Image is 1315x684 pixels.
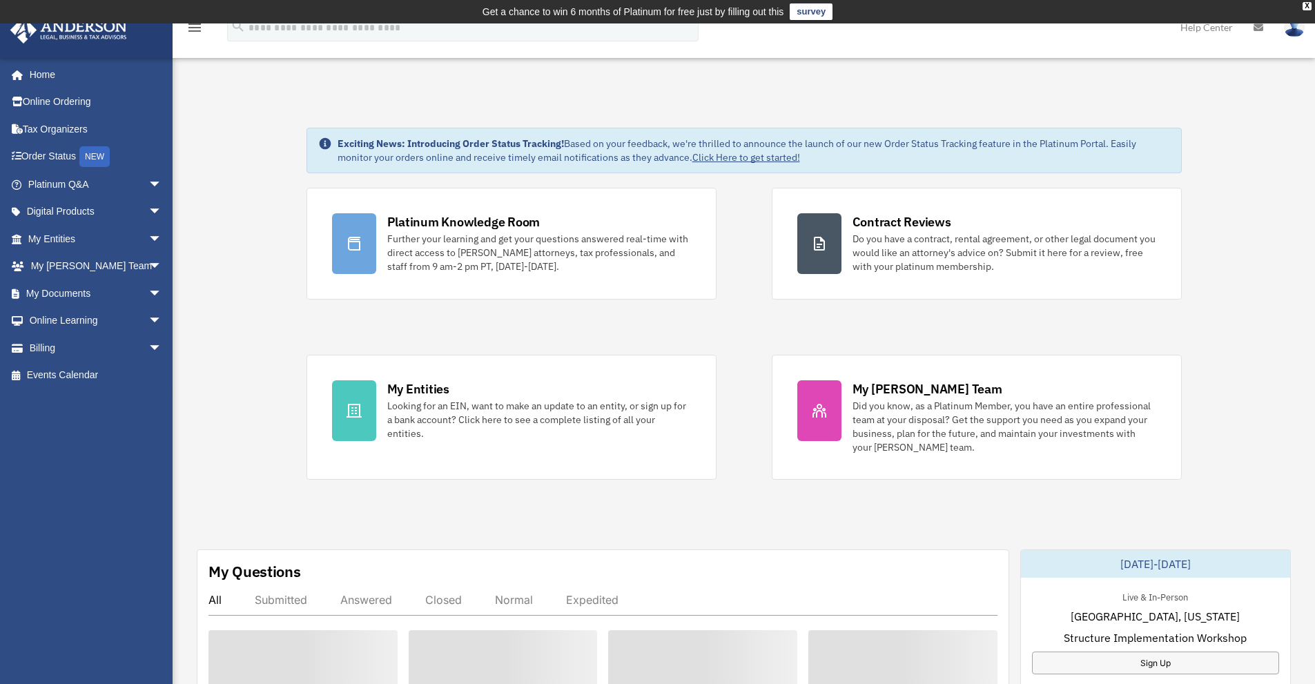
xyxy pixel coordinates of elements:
div: All [208,593,222,607]
span: arrow_drop_down [148,198,176,226]
div: Looking for an EIN, want to make an update to an entity, or sign up for a bank account? Click her... [387,399,691,440]
div: Closed [425,593,462,607]
a: Click Here to get started! [692,151,800,164]
div: Based on your feedback, we're thrilled to announce the launch of our new Order Status Tracking fe... [338,137,1170,164]
span: arrow_drop_down [148,334,176,362]
a: Contract Reviews Do you have a contract, rental agreement, or other legal document you would like... [772,188,1182,300]
i: search [231,19,246,34]
div: Platinum Knowledge Room [387,213,540,231]
a: My [PERSON_NAME] Teamarrow_drop_down [10,253,183,280]
div: Expedited [566,593,618,607]
div: My Entities [387,380,449,398]
span: arrow_drop_down [148,253,176,281]
i: menu [186,19,203,36]
a: Online Ordering [10,88,183,116]
span: Structure Implementation Workshop [1064,629,1247,646]
div: Submitted [255,593,307,607]
div: NEW [79,146,110,167]
a: My Entities Looking for an EIN, want to make an update to an entity, or sign up for a bank accoun... [306,355,717,480]
img: User Pic [1284,17,1305,37]
a: Home [10,61,176,88]
strong: Exciting News: Introducing Order Status Tracking! [338,137,564,150]
a: My Documentsarrow_drop_down [10,280,183,307]
a: Billingarrow_drop_down [10,334,183,362]
img: Anderson Advisors Platinum Portal [6,17,131,43]
div: Normal [495,593,533,607]
div: Answered [340,593,392,607]
a: My Entitiesarrow_drop_down [10,225,183,253]
div: My [PERSON_NAME] Team [853,380,1002,398]
span: arrow_drop_down [148,307,176,335]
a: Order StatusNEW [10,143,183,171]
a: survey [790,3,832,20]
span: arrow_drop_down [148,280,176,308]
a: menu [186,24,203,36]
div: Live & In-Person [1111,589,1199,603]
a: Sign Up [1032,652,1279,674]
a: Digital Productsarrow_drop_down [10,198,183,226]
a: Online Learningarrow_drop_down [10,307,183,335]
div: [DATE]-[DATE] [1021,550,1290,578]
div: Contract Reviews [853,213,951,231]
div: Get a chance to win 6 months of Platinum for free just by filling out this [483,3,784,20]
div: Further your learning and get your questions answered real-time with direct access to [PERSON_NAM... [387,232,691,273]
a: Platinum Q&Aarrow_drop_down [10,170,183,198]
div: close [1303,2,1312,10]
div: My Questions [208,561,301,582]
a: Tax Organizers [10,115,183,143]
span: [GEOGRAPHIC_DATA], [US_STATE] [1071,608,1240,625]
div: Did you know, as a Platinum Member, you have an entire professional team at your disposal? Get th... [853,399,1156,454]
span: arrow_drop_down [148,170,176,199]
div: Do you have a contract, rental agreement, or other legal document you would like an attorney's ad... [853,232,1156,273]
a: My [PERSON_NAME] Team Did you know, as a Platinum Member, you have an entire professional team at... [772,355,1182,480]
span: arrow_drop_down [148,225,176,253]
a: Events Calendar [10,362,183,389]
a: Platinum Knowledge Room Further your learning and get your questions answered real-time with dire... [306,188,717,300]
